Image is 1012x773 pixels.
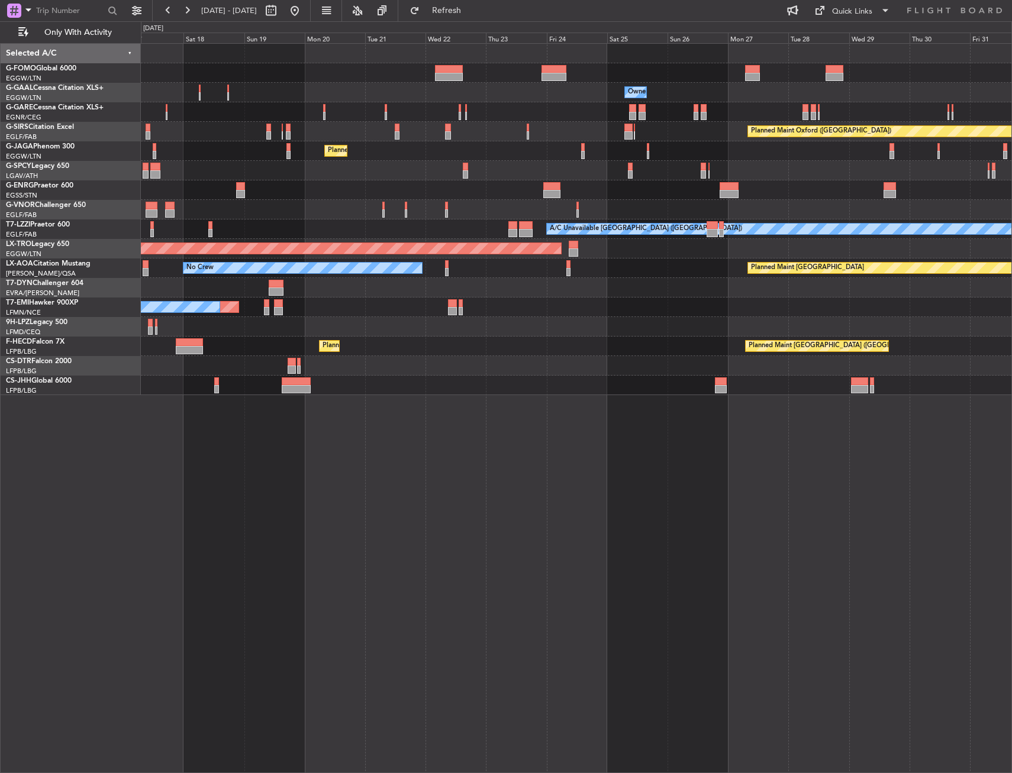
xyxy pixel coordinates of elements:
a: G-SIRSCitation Excel [6,124,74,131]
a: 9H-LPZLegacy 500 [6,319,67,326]
a: G-GARECessna Citation XLS+ [6,104,104,111]
a: CS-DTRFalcon 2000 [6,358,72,365]
a: EGGW/LTN [6,93,41,102]
a: T7-DYNChallenger 604 [6,280,83,287]
div: Planned Maint [GEOGRAPHIC_DATA] [751,259,864,277]
span: G-JAGA [6,143,33,150]
a: LX-TROLegacy 650 [6,241,69,248]
div: Mon 27 [728,33,788,43]
div: Fri 17 [123,33,183,43]
span: G-SIRS [6,124,28,131]
a: EGLF/FAB [6,230,37,239]
span: G-SPCY [6,163,31,170]
a: G-SPCYLegacy 650 [6,163,69,170]
div: Mon 20 [305,33,365,43]
div: Planned Maint Oxford ([GEOGRAPHIC_DATA]) [751,122,891,140]
a: G-GAALCessna Citation XLS+ [6,85,104,92]
span: Refresh [422,7,472,15]
span: G-VNOR [6,202,35,209]
a: LFPB/LBG [6,386,37,395]
a: LFPB/LBG [6,347,37,356]
div: [DATE] [143,24,163,34]
a: T7-EMIHawker 900XP [6,299,78,306]
div: Sat 18 [183,33,244,43]
div: Planned Maint [GEOGRAPHIC_DATA] ([GEOGRAPHIC_DATA]) [328,142,514,160]
span: G-GARE [6,104,33,111]
div: Quick Links [832,6,872,18]
a: CS-JHHGlobal 6000 [6,377,72,384]
div: Tue 28 [788,33,849,43]
a: [PERSON_NAME]/QSA [6,269,76,278]
a: LFMD/CEQ [6,328,40,337]
span: T7-EMI [6,299,29,306]
div: Wed 29 [849,33,910,43]
div: Owner [628,83,648,101]
div: Tue 21 [365,33,426,43]
span: 9H-LPZ [6,319,30,326]
span: Only With Activity [31,28,125,37]
a: G-JAGAPhenom 300 [6,143,75,150]
button: Only With Activity [13,23,128,42]
span: CS-JHH [6,377,31,384]
span: LX-AOA [6,260,33,267]
a: LFMN/NCE [6,308,41,317]
span: T7-DYN [6,280,33,287]
button: Quick Links [808,1,896,20]
a: LGAV/ATH [6,172,38,180]
a: EGLF/FAB [6,211,37,219]
a: G-FOMOGlobal 6000 [6,65,76,72]
span: F-HECD [6,338,32,345]
a: LX-AOACitation Mustang [6,260,91,267]
a: F-HECDFalcon 7X [6,338,65,345]
div: Sun 26 [668,33,728,43]
a: EGGW/LTN [6,74,41,83]
div: Planned Maint [GEOGRAPHIC_DATA] ([GEOGRAPHIC_DATA]) [749,337,935,355]
div: Sun 19 [244,33,305,43]
div: A/C Unavailable [GEOGRAPHIC_DATA] ([GEOGRAPHIC_DATA]) [550,220,742,238]
a: EGLF/FAB [6,132,37,141]
div: Planned Maint [GEOGRAPHIC_DATA] ([GEOGRAPHIC_DATA]) [323,337,509,355]
span: [DATE] - [DATE] [201,5,257,16]
a: G-VNORChallenger 650 [6,202,86,209]
a: EGSS/STN [6,191,37,200]
div: Thu 23 [486,33,546,43]
a: T7-LZZIPraetor 600 [6,221,70,228]
a: EVRA/[PERSON_NAME] [6,289,79,297]
span: T7-LZZI [6,221,30,228]
span: CS-DTR [6,358,31,365]
a: EGGW/LTN [6,152,41,161]
div: Thu 30 [910,33,970,43]
span: G-ENRG [6,182,34,189]
a: LFPB/LBG [6,367,37,376]
span: G-GAAL [6,85,33,92]
a: G-ENRGPraetor 600 [6,182,73,189]
input: Trip Number [36,2,104,20]
a: EGNR/CEG [6,113,41,122]
div: Sat 25 [607,33,668,43]
button: Refresh [404,1,475,20]
div: Fri 24 [547,33,607,43]
span: G-FOMO [6,65,36,72]
div: No Crew [186,259,214,277]
a: EGGW/LTN [6,250,41,258]
span: LX-TRO [6,241,31,248]
div: Wed 22 [426,33,486,43]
